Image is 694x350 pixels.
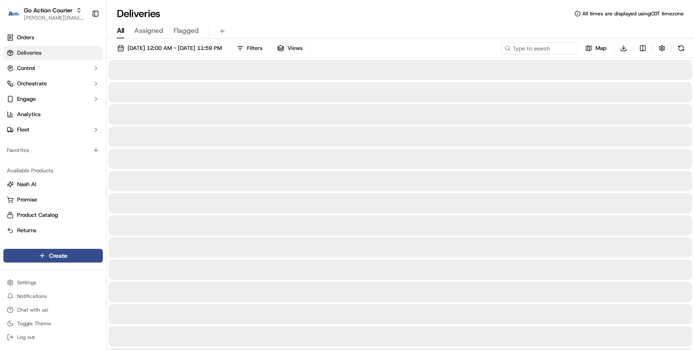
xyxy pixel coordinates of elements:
[7,181,99,188] a: Nash AI
[3,164,103,178] div: Available Products
[595,44,607,52] span: Map
[24,6,73,15] button: Go Action Courier
[582,10,684,17] span: All times are displayed using CDT timezone
[17,64,35,72] span: Control
[17,126,29,134] span: Fleet
[247,44,262,52] span: Filters
[49,251,67,260] span: Create
[3,290,103,302] button: Notifications
[174,26,199,36] span: Flagged
[3,31,103,44] a: Orders
[17,49,41,57] span: Deliveries
[7,211,99,219] a: Product Catalog
[3,108,103,121] a: Analytics
[3,249,103,262] button: Create
[3,277,103,289] button: Settings
[3,61,103,75] button: Control
[17,227,36,234] span: Returns
[17,293,47,300] span: Notifications
[17,196,37,204] span: Promise
[3,123,103,137] button: Fleet
[3,331,103,343] button: Log out
[3,208,103,222] button: Product Catalog
[3,92,103,106] button: Engage
[17,306,48,313] span: Chat with us!
[3,46,103,60] a: Deliveries
[17,279,36,286] span: Settings
[128,44,222,52] span: [DATE] 12:00 AM - [DATE] 11:59 PM
[3,178,103,191] button: Nash AI
[17,181,36,188] span: Nash AI
[17,95,36,103] span: Engage
[3,77,103,90] button: Orchestrate
[3,224,103,237] button: Returns
[7,227,99,234] a: Returns
[287,44,302,52] span: Views
[233,42,266,54] button: Filters
[3,193,103,207] button: Promise
[117,7,160,20] h1: Deliveries
[273,42,306,54] button: Views
[17,80,47,87] span: Orchestrate
[3,318,103,330] button: Toggle Theme
[675,42,687,54] button: Refresh
[17,320,51,327] span: Toggle Theme
[17,34,34,41] span: Orders
[501,42,578,54] input: Type to search
[24,15,85,21] button: [PERSON_NAME][EMAIL_ADDRESS][PERSON_NAME][DOMAIN_NAME]
[117,26,124,36] span: All
[17,334,35,341] span: Log out
[134,26,163,36] span: Assigned
[3,3,88,24] button: Go Action CourierGo Action Courier[PERSON_NAME][EMAIL_ADDRESS][PERSON_NAME][DOMAIN_NAME]
[17,211,58,219] span: Product Catalog
[7,11,20,16] img: Go Action Courier
[113,42,226,54] button: [DATE] 12:00 AM - [DATE] 11:59 PM
[3,143,103,157] div: Favorites
[3,304,103,316] button: Chat with us!
[7,196,99,204] a: Promise
[17,111,41,118] span: Analytics
[581,42,610,54] button: Map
